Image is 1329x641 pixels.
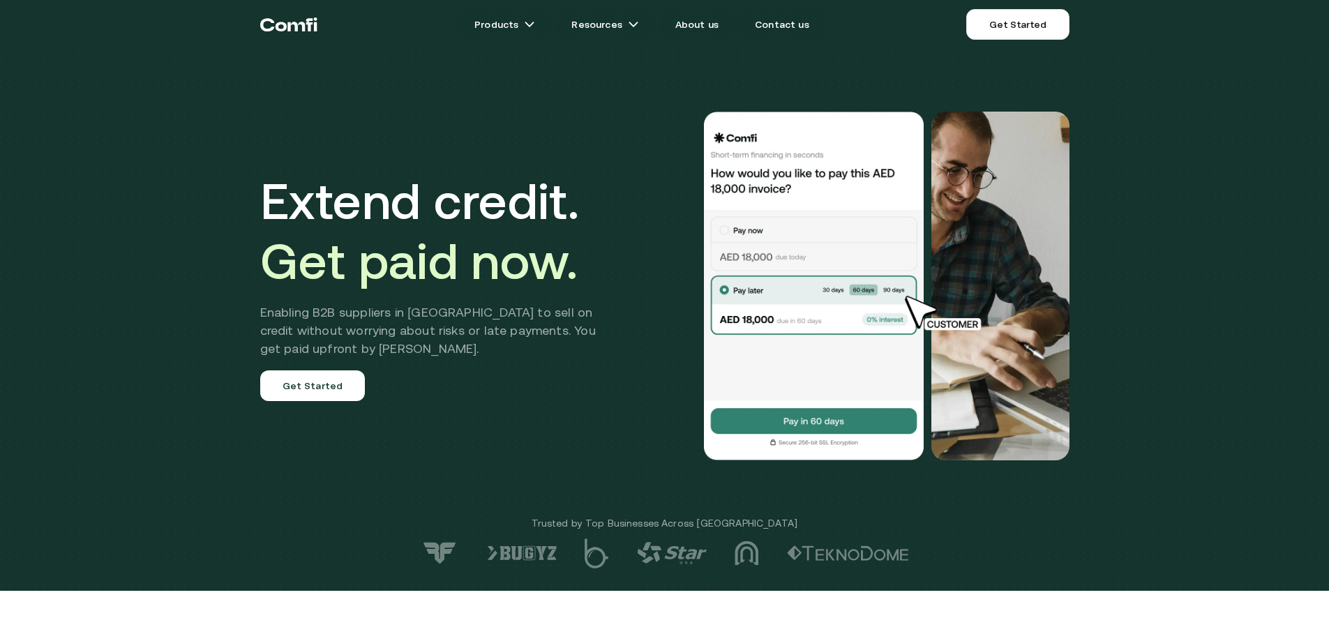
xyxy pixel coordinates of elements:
[260,171,617,291] h1: Extend credit.
[966,9,1069,40] a: Get Started
[703,112,926,460] img: Would you like to pay this AED 18,000.00 invoice?
[895,294,997,333] img: cursor
[637,542,707,564] img: logo-4
[260,232,578,289] span: Get paid now.
[738,10,826,38] a: Contact us
[787,545,909,561] img: logo-2
[260,370,366,401] a: Get Started
[421,541,459,565] img: logo-7
[555,10,655,38] a: Resourcesarrow icons
[458,10,552,38] a: Productsarrow icons
[628,19,639,30] img: arrow icons
[659,10,735,38] a: About us
[260,303,617,358] h2: Enabling B2B suppliers in [GEOGRAPHIC_DATA] to sell on credit without worrying about risks or lat...
[260,3,317,45] a: Return to the top of the Comfi home page
[931,112,1069,460] img: Would you like to pay this AED 18,000.00 invoice?
[487,545,557,561] img: logo-6
[585,538,609,568] img: logo-5
[524,19,535,30] img: arrow icons
[735,541,759,566] img: logo-3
